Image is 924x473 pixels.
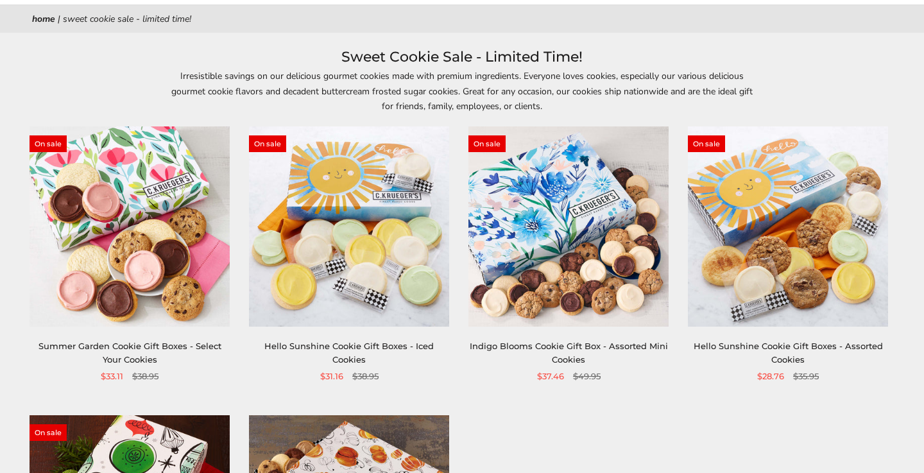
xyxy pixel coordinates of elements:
[694,341,883,365] a: Hello Sunshine Cookie Gift Boxes - Assorted Cookies
[51,46,873,69] h1: Sweet Cookie Sale - Limited Time!
[30,126,230,327] img: Summer Garden Cookie Gift Boxes - Select Your Cookies
[352,370,379,383] span: $38.95
[757,370,784,383] span: $28.76
[32,13,55,25] a: Home
[10,424,133,463] iframe: Sign Up via Text for Offers
[132,370,158,383] span: $38.95
[101,370,123,383] span: $33.11
[688,135,725,152] span: On sale
[167,69,757,113] p: Irresistible savings on our delicious gourmet cookies made with premium ingredients. Everyone lov...
[688,126,888,327] img: Hello Sunshine Cookie Gift Boxes - Assorted Cookies
[63,13,191,25] span: Sweet Cookie Sale - Limited Time!
[249,126,449,327] img: Hello Sunshine Cookie Gift Boxes - Iced Cookies
[30,135,67,152] span: On sale
[468,126,669,327] img: Indigo Blooms Cookie Gift Box - Assorted Mini Cookies
[58,13,60,25] span: |
[320,370,343,383] span: $31.16
[468,135,506,152] span: On sale
[249,135,286,152] span: On sale
[537,370,564,383] span: $37.46
[32,12,892,26] nav: breadcrumbs
[470,341,668,365] a: Indigo Blooms Cookie Gift Box - Assorted Mini Cookies
[793,370,819,383] span: $35.95
[573,370,601,383] span: $49.95
[264,341,434,365] a: Hello Sunshine Cookie Gift Boxes - Iced Cookies
[38,341,221,365] a: Summer Garden Cookie Gift Boxes - Select Your Cookies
